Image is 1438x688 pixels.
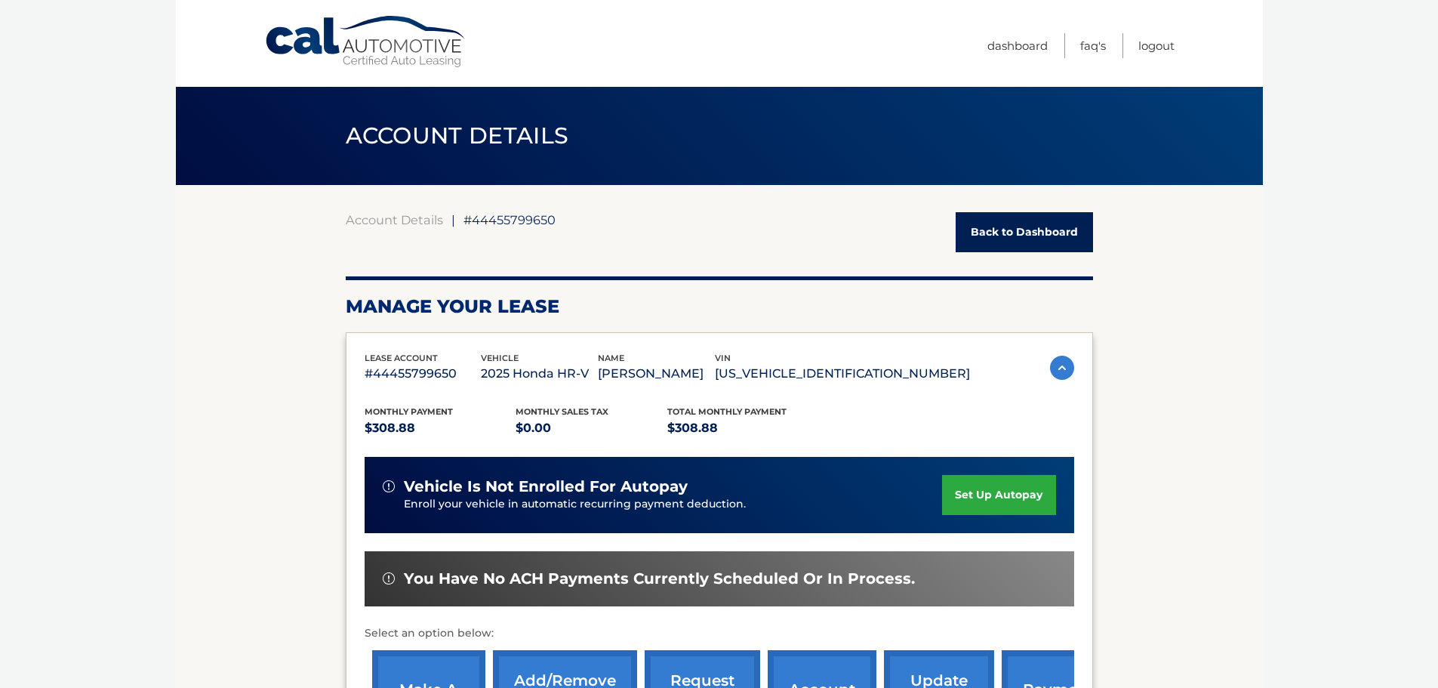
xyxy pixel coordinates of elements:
span: vehicle is not enrolled for autopay [404,477,688,496]
span: lease account [365,353,438,363]
span: You have no ACH payments currently scheduled or in process. [404,569,915,588]
a: FAQ's [1080,33,1106,58]
span: name [598,353,624,363]
img: accordion-active.svg [1050,356,1074,380]
p: [US_VEHICLE_IDENTIFICATION_NUMBER] [715,363,970,384]
p: Select an option below: [365,625,1074,643]
a: set up autopay [942,475,1055,515]
a: Account Details [346,212,443,227]
span: #44455799650 [463,212,556,227]
p: $308.88 [365,418,516,439]
img: alert-white.svg [383,572,395,585]
a: Dashboard [987,33,1048,58]
span: | [451,212,455,227]
img: alert-white.svg [383,480,395,492]
p: 2025 Honda HR-V [481,363,598,384]
span: Total Monthly Payment [667,406,787,417]
h2: Manage Your Lease [346,295,1093,318]
a: Logout [1138,33,1175,58]
p: #44455799650 [365,363,482,384]
a: Back to Dashboard [956,212,1093,252]
p: Enroll your vehicle in automatic recurring payment deduction. [404,496,943,513]
span: ACCOUNT DETAILS [346,122,569,150]
span: vehicle [481,353,519,363]
a: Cal Automotive [264,15,468,69]
span: vin [715,353,731,363]
p: $0.00 [516,418,667,439]
p: [PERSON_NAME] [598,363,715,384]
span: Monthly Payment [365,406,453,417]
span: Monthly sales Tax [516,406,608,417]
p: $308.88 [667,418,819,439]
